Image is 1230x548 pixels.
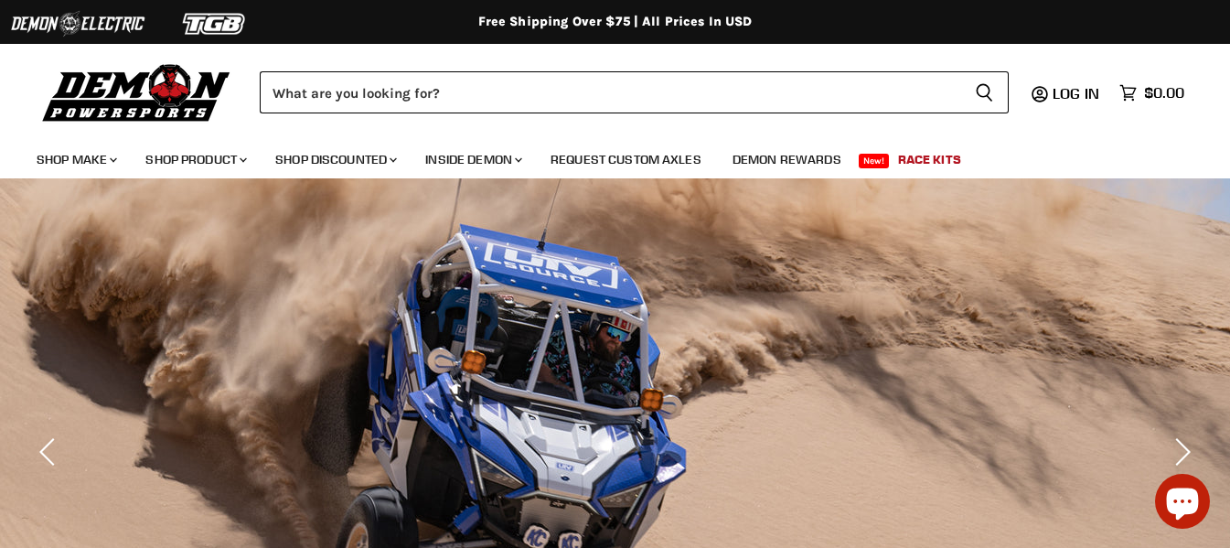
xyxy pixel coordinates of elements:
a: $0.00 [1110,80,1193,106]
span: Log in [1053,84,1099,102]
img: Demon Powersports [37,59,237,124]
a: Shop Discounted [262,141,408,178]
img: Demon Electric Logo 2 [9,6,146,41]
button: Search [960,71,1009,113]
a: Shop Product [132,141,258,178]
a: Shop Make [23,141,128,178]
a: Race Kits [884,141,975,178]
a: Demon Rewards [719,141,855,178]
input: Search [260,71,960,113]
span: New! [859,154,890,168]
ul: Main menu [23,134,1180,178]
img: TGB Logo 2 [146,6,283,41]
button: Next [1161,434,1198,470]
a: Inside Demon [412,141,533,178]
span: $0.00 [1144,84,1184,102]
button: Previous [32,434,69,470]
form: Product [260,71,1009,113]
a: Log in [1044,85,1110,102]
a: Request Custom Axles [537,141,715,178]
inbox-online-store-chat: Shopify online store chat [1150,474,1215,533]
